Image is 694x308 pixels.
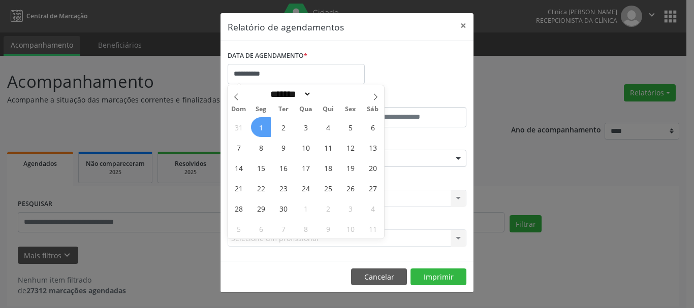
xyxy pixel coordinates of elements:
[296,138,316,157] span: Setembro 10, 2025
[363,178,383,198] span: Setembro 27, 2025
[340,158,360,178] span: Setembro 19, 2025
[296,178,316,198] span: Setembro 24, 2025
[318,138,338,157] span: Setembro 11, 2025
[318,198,338,218] span: Outubro 2, 2025
[318,219,338,238] span: Outubro 9, 2025
[340,138,360,157] span: Setembro 12, 2025
[339,106,362,113] span: Sex
[363,219,383,238] span: Outubro 11, 2025
[267,89,311,99] select: Month
[273,158,293,178] span: Setembro 16, 2025
[273,138,293,157] span: Setembro 9, 2025
[350,91,466,107] label: ATÉ
[296,158,316,178] span: Setembro 17, 2025
[317,106,339,113] span: Qui
[273,219,293,238] span: Outubro 7, 2025
[340,219,360,238] span: Outubro 10, 2025
[453,13,474,38] button: Close
[273,117,293,137] span: Setembro 2, 2025
[251,138,271,157] span: Setembro 8, 2025
[340,178,360,198] span: Setembro 26, 2025
[411,268,466,286] button: Imprimir
[311,89,345,99] input: Year
[273,178,293,198] span: Setembro 23, 2025
[318,117,338,137] span: Setembro 4, 2025
[362,106,384,113] span: Sáb
[228,48,307,64] label: DATA DE AGENDAMENTO
[229,178,248,198] span: Setembro 21, 2025
[363,117,383,137] span: Setembro 6, 2025
[229,158,248,178] span: Setembro 14, 2025
[229,198,248,218] span: Setembro 28, 2025
[340,198,360,218] span: Outubro 3, 2025
[363,158,383,178] span: Setembro 20, 2025
[351,268,407,286] button: Cancelar
[318,158,338,178] span: Setembro 18, 2025
[229,117,248,137] span: Agosto 31, 2025
[229,138,248,157] span: Setembro 7, 2025
[363,138,383,157] span: Setembro 13, 2025
[273,198,293,218] span: Setembro 30, 2025
[251,117,271,137] span: Setembro 1, 2025
[340,117,360,137] span: Setembro 5, 2025
[251,198,271,218] span: Setembro 29, 2025
[296,117,316,137] span: Setembro 3, 2025
[251,219,271,238] span: Outubro 6, 2025
[272,106,295,113] span: Ter
[228,20,344,33] h5: Relatório de agendamentos
[363,198,383,218] span: Outubro 4, 2025
[250,106,272,113] span: Seg
[228,106,250,113] span: Dom
[251,158,271,178] span: Setembro 15, 2025
[251,178,271,198] span: Setembro 22, 2025
[296,219,316,238] span: Outubro 8, 2025
[229,219,248,238] span: Outubro 5, 2025
[296,198,316,218] span: Outubro 1, 2025
[318,178,338,198] span: Setembro 25, 2025
[295,106,317,113] span: Qua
